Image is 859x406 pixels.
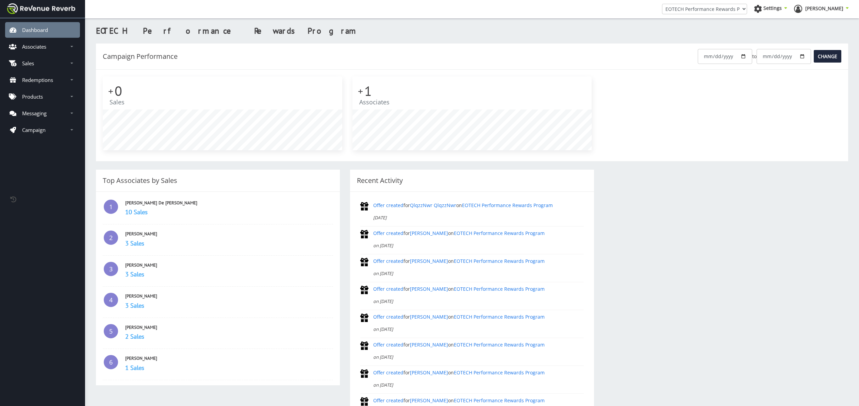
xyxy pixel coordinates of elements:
em: on [DATE] [373,298,393,304]
p: Sales [110,99,335,105]
div: Campaign Performance [103,51,178,62]
a: [PERSON_NAME] [410,286,448,292]
h3: 1 Sales [125,363,333,372]
a: Products [5,89,80,104]
em: on [DATE] [373,242,393,249]
h3: 2 Sales [125,332,333,341]
a: Offer created [373,202,403,208]
input: Change [814,50,841,63]
a: Messaging [5,105,80,121]
a: EOTECH Performance Rewards Program [454,314,545,320]
img: create.png [360,286,368,294]
p: for on [373,202,584,209]
a: [PERSON_NAME] [125,231,157,237]
p: Messaging [22,110,47,117]
em: on [DATE] [373,270,393,276]
p: for on [373,341,584,348]
span: 6 [103,354,119,370]
a: Associates [5,39,80,54]
em: on [DATE] [373,382,393,388]
a: Offer created [373,286,403,292]
a: Offer created [373,397,403,404]
p: Redemptions [22,77,53,83]
a: [PERSON_NAME] [410,258,448,264]
em: [DATE] [373,215,386,221]
a: [PERSON_NAME] De [PERSON_NAME] [125,200,197,206]
a: [PERSON_NAME] [410,369,448,376]
h3: 3 Sales [125,270,333,278]
span: + [108,84,113,98]
a: EOTECH Performance Rewards Program [454,397,545,404]
em: on [DATE] [373,354,393,360]
p: for on [373,369,584,376]
p: for on [373,397,584,404]
span: Settings [763,5,782,11]
span: 5 [103,323,119,339]
img: navbar brand [7,3,75,14]
h3: 3 Sales [125,239,333,248]
a: Settings [754,5,787,15]
a: [PERSON_NAME] [125,324,157,330]
p: Sales [22,60,34,67]
img: create.png [360,314,368,322]
a: QlqzzNwr QlqzzNwr [410,202,456,208]
a: EOTECH Performance Rewards Program [454,258,545,264]
a: Campaign [5,122,80,138]
div: Recent Activity [357,175,587,186]
a: Offer created [373,230,403,236]
img: ph-profile.png [794,5,802,13]
a: EOTECH Performance Rewards Program [454,286,545,292]
a: EOTECH Performance Rewards Program [454,341,545,348]
span: + [358,84,363,98]
p: Dashboard [22,27,48,33]
div: Top Associates by Sales [103,175,333,186]
a: [PERSON_NAME] [794,5,849,15]
a: [PERSON_NAME] [125,293,157,299]
span: [PERSON_NAME] [805,5,843,12]
img: create.png [360,341,368,350]
form: to [698,49,841,64]
h3: 10 Sales [125,207,333,216]
a: Sales [5,55,80,71]
h2: 0 [110,83,335,99]
img: create.png [360,369,368,378]
a: EOTECH Performance Rewards Program [454,369,545,376]
p: Campaign [22,126,46,133]
a: [PERSON_NAME] [125,355,157,361]
p: for on [373,286,584,292]
p: Associates [359,99,585,105]
a: EOTECH Performance Rewards Program [462,202,553,208]
a: [PERSON_NAME] [125,262,157,268]
a: [PERSON_NAME] [410,314,448,320]
a: Offer created [373,314,403,320]
img: create.png [360,397,368,406]
a: [PERSON_NAME] [410,397,448,404]
p: for on [373,314,584,320]
h2: 1 [359,83,585,99]
p: Products [22,93,43,100]
a: Offer created [373,369,403,376]
a: Offer created [373,258,403,264]
em: on [DATE] [373,326,393,332]
h3: EOTECH Performance Rewards Program [96,25,848,37]
p: Associates [22,43,46,50]
span: 4 [103,292,119,308]
h3: 3 Sales [125,301,333,310]
p: for on [373,258,584,265]
a: Redemptions [5,72,80,88]
img: create.png [360,202,368,210]
p: for on [373,230,584,237]
span: 1 [103,199,119,215]
a: EOTECH Performance Rewards Program [454,230,545,236]
a: [PERSON_NAME] [410,341,448,348]
a: [PERSON_NAME] [410,230,448,236]
span: 2 [103,230,119,246]
img: create.png [360,230,368,238]
span: 3 [103,261,119,277]
img: create.png [360,258,368,266]
a: Offer created [373,341,403,348]
a: Dashboard [5,22,80,38]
